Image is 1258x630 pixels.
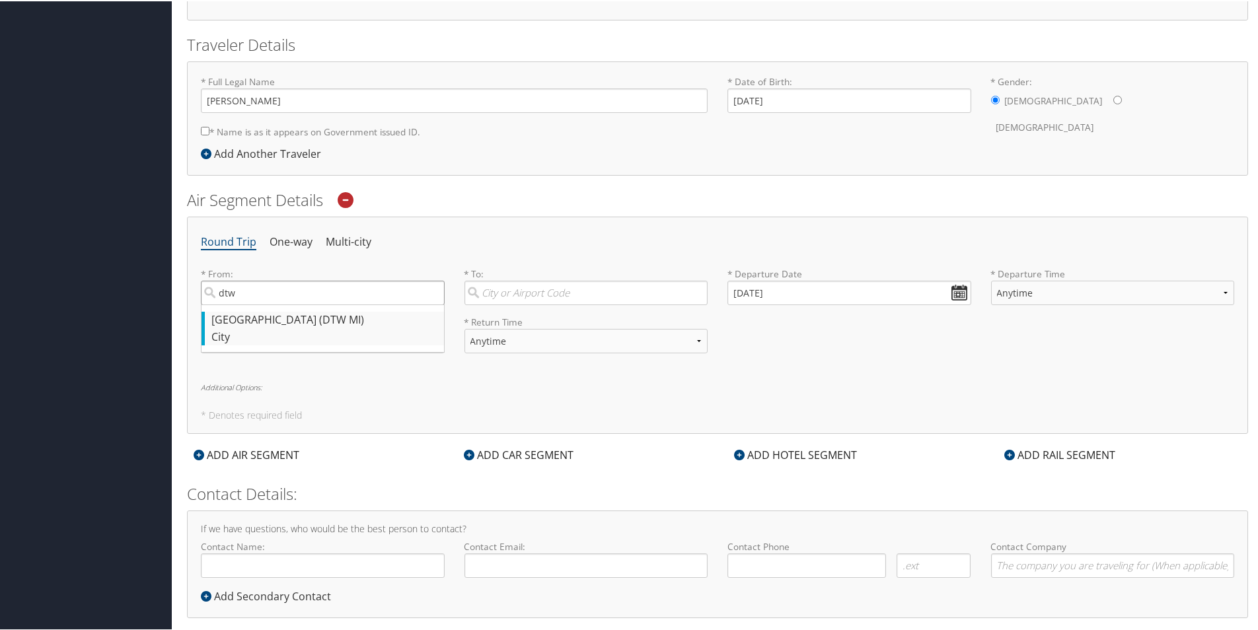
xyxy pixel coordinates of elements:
input: * Name is as it appears on Government issued ID. [201,125,209,134]
input: Contact Name: [201,552,445,577]
li: Multi-city [326,229,371,253]
input: MM/DD/YYYY [727,279,971,304]
div: ADD HOTEL SEGMENT [727,446,864,462]
input: .ext [897,552,971,577]
label: Contact Name: [201,539,445,577]
li: Round Trip [201,229,256,253]
label: * Departure Date [727,266,971,279]
h6: Additional Options: [201,382,1234,390]
label: * Name is as it appears on Government issued ID. [201,118,420,143]
div: Add Secondary Contact [201,587,338,603]
div: ADD RAIL SEGMENT [998,446,1122,462]
input: Contact Email: [464,552,708,577]
label: Contact Email: [464,539,708,577]
div: Add Another Traveler [201,145,328,160]
h5: * Denotes required field [201,409,1234,419]
input: * Date of Birth: [727,87,971,112]
input: * Gender:[DEMOGRAPHIC_DATA][DEMOGRAPHIC_DATA] [1113,94,1122,103]
label: [DEMOGRAPHIC_DATA] [1005,87,1103,112]
label: * Gender: [991,74,1235,139]
label: * Full Legal Name [201,74,708,112]
label: [DEMOGRAPHIC_DATA] [996,114,1094,139]
label: Contact Phone [727,539,971,552]
input: [GEOGRAPHIC_DATA] (DTW MI)City [201,279,445,304]
input: Contact Company [991,552,1235,577]
label: * From: [201,266,445,304]
select: * Departure Time [991,279,1235,304]
li: One-way [270,229,313,253]
h2: Traveler Details [187,32,1248,55]
h2: Contact Details: [187,481,1248,504]
div: ADD CAR SEGMENT [457,446,580,462]
input: * Gender:[DEMOGRAPHIC_DATA][DEMOGRAPHIC_DATA] [991,94,1000,103]
input: * Full Legal Name [201,87,708,112]
h4: If we have questions, who would be the best person to contact? [201,523,1234,532]
label: * Departure Time [991,266,1235,314]
label: * To: [464,266,708,304]
div: City [211,328,437,345]
label: * Date of Birth: [727,74,971,112]
h2: Air Segment Details [187,188,1248,210]
div: ADD AIR SEGMENT [187,446,306,462]
input: City or Airport Code [464,279,708,304]
div: [GEOGRAPHIC_DATA] (DTW MI) [211,310,437,328]
label: Contact Company [991,539,1235,577]
label: * Return Time [464,314,708,328]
